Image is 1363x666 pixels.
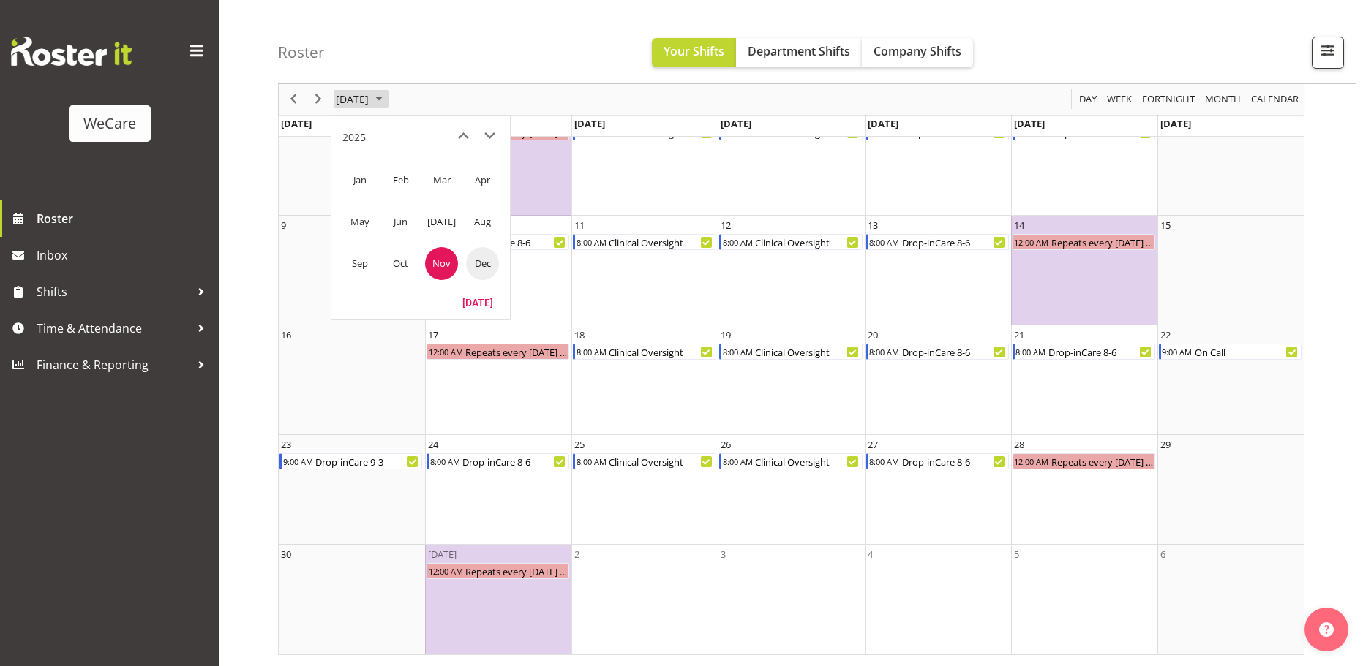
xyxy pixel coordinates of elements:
div: 9:00 AM [1161,344,1193,359]
td: Saturday, November 22, 2025 [1157,325,1304,435]
button: Fortnight [1140,91,1198,109]
div: 16 [281,328,291,342]
span: [DATE] [1160,117,1191,130]
div: 17 [428,328,438,342]
img: help-xxl-2.png [1319,622,1334,637]
div: 11 [574,218,585,232]
div: Repeats every friday - AJ Jones Begin From Friday, November 28, 2025 at 12:00:00 AM GMT+13:00 End... [1013,453,1155,469]
button: Timeline Month [1203,91,1244,109]
div: Clinical Oversight Begin From Wednesday, November 19, 2025 at 8:00:00 AM GMT+13:00 Ends At Wednes... [719,344,862,360]
div: 27 [868,437,878,452]
div: 26 [721,437,731,452]
button: November 2025 [334,91,389,109]
td: Wednesday, December 3, 2025 [718,545,864,654]
span: Day [1078,91,1098,109]
span: [DATE] [868,117,898,130]
td: Wednesday, November 12, 2025 [718,216,864,325]
td: Tuesday, November 4, 2025 [571,106,718,216]
td: Tuesday, December 2, 2025 [571,545,718,654]
button: Department Shifts [736,38,862,67]
span: Apr [466,164,499,197]
div: 25 [574,437,585,452]
div: Repeats every monday - AJ Jones Begin From Monday, November 17, 2025 at 12:00:00 AM GMT+13:00 End... [427,344,569,360]
div: Clinical Oversight [754,235,861,249]
div: 30 [281,547,291,561]
td: Sunday, November 23, 2025 [279,435,425,545]
div: 13 [868,218,878,232]
td: Friday, November 28, 2025 [1011,435,1157,545]
div: Repeats every [DATE] - [PERSON_NAME] [464,564,568,578]
td: November 2025 [421,243,462,284]
div: 8:00 AM [1015,344,1047,359]
span: Your Shifts [664,43,724,59]
span: Fortnight [1141,91,1196,109]
div: 6 [1160,547,1165,561]
span: Inbox [37,244,212,266]
div: Repeats every [DATE] - [PERSON_NAME] [1050,454,1154,469]
button: Filter Shifts [1312,37,1344,69]
div: Drop-inCare 8-6 [461,235,568,249]
td: Friday, November 14, 2025 [1011,216,1157,325]
span: Jan [343,164,376,197]
span: Sep [343,247,376,280]
div: Clinical Oversight Begin From Tuesday, November 18, 2025 at 8:00:00 AM GMT+13:00 Ends At Tuesday,... [573,344,716,360]
span: [DATE] [1014,117,1045,130]
span: calendar [1250,91,1300,109]
div: Clinical Oversight [607,344,715,359]
td: Thursday, November 13, 2025 [865,216,1011,325]
td: Saturday, November 29, 2025 [1157,435,1304,545]
td: Tuesday, November 25, 2025 [571,435,718,545]
div: 29 [1160,437,1171,452]
button: next month [476,123,503,149]
td: Saturday, November 15, 2025 [1157,216,1304,325]
div: 23 [281,437,291,452]
div: Drop-inCare 8-6 Begin From Monday, November 24, 2025 at 8:00:00 AM GMT+13:00 Ends At Monday, Nove... [427,453,569,469]
div: Clinical Oversight Begin From Tuesday, November 25, 2025 at 8:00:00 AM GMT+13:00 Ends At Tuesday,... [573,453,716,469]
div: next period [306,84,331,115]
td: Thursday, November 20, 2025 [865,325,1011,435]
div: 3 [721,547,726,561]
div: 8:00 AM [575,344,607,359]
button: Today [453,292,503,312]
div: Repeats every [DATE] - [PERSON_NAME] [1050,235,1154,249]
div: 8:00 AM [429,454,461,469]
span: Aug [466,205,499,238]
div: 12:00 AM [427,344,464,359]
div: Drop-inCare 8-6 [461,454,568,469]
button: Company Shifts [862,38,973,67]
td: Wednesday, November 26, 2025 [718,435,864,545]
td: Thursday, December 4, 2025 [865,545,1011,654]
button: previous month [450,123,476,149]
div: 8:00 AM [575,235,607,249]
div: 24 [428,437,438,452]
div: On Call [1193,344,1301,359]
div: 9:00 AM [282,454,314,469]
div: title [342,123,366,152]
div: 18 [574,328,585,342]
td: Sunday, November 2, 2025 [279,106,425,216]
span: Dec [466,247,499,280]
td: Saturday, November 8, 2025 [1157,106,1304,216]
div: November 2025 [331,84,391,115]
div: 12:00 AM [1013,454,1050,469]
td: Friday, December 5, 2025 [1011,545,1157,654]
div: 8:00 AM [868,344,901,359]
td: Thursday, November 6, 2025 [865,106,1011,216]
div: Repeats every monday - AJ Jones Begin From Monday, December 1, 2025 at 12:00:00 AM GMT+13:00 Ends... [427,563,569,579]
div: Drop-inCare 8-6 Begin From Friday, November 21, 2025 at 8:00:00 AM GMT+13:00 Ends At Friday, Nove... [1013,344,1155,360]
div: 2 [574,547,579,561]
div: Clinical Oversight [607,235,715,249]
div: Repeats every friday - AJ Jones Begin From Friday, November 14, 2025 at 12:00:00 AM GMT+13:00 End... [1013,234,1155,250]
span: Feb [384,164,417,197]
div: Clinical Oversight [607,454,715,469]
h4: Roster [278,44,325,61]
div: 14 [1014,218,1024,232]
img: Rosterit website logo [11,37,132,66]
span: May [343,205,376,238]
td: Sunday, November 30, 2025 [279,545,425,654]
button: Previous [284,91,304,109]
button: Month [1249,91,1302,109]
div: Clinical Oversight Begin From Wednesday, November 26, 2025 at 8:00:00 AM GMT+13:00 Ends At Wednes... [719,453,862,469]
div: Clinical Oversight [754,454,861,469]
td: Wednesday, November 5, 2025 [718,106,864,216]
